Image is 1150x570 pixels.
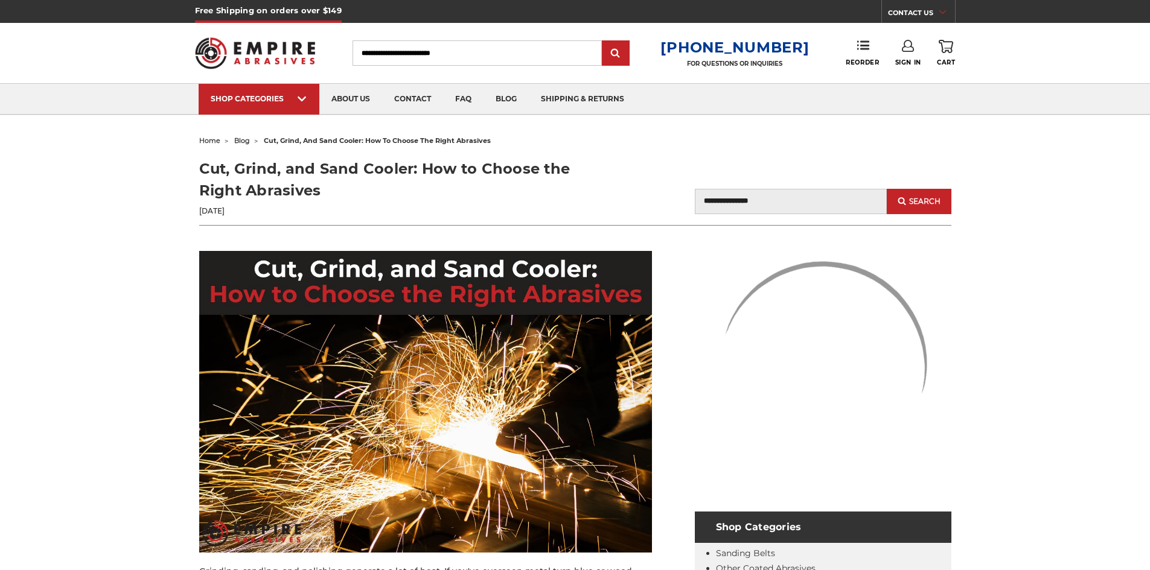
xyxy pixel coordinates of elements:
[484,84,529,115] a: blog
[895,59,921,66] span: Sign In
[604,42,628,66] input: Submit
[199,206,575,217] p: [DATE]
[846,59,879,66] span: Reorder
[695,238,951,495] img: promo banner for custom belts.
[199,136,220,145] a: home
[195,30,316,77] img: Empire Abrasives
[937,59,955,66] span: Cart
[443,84,484,115] a: faq
[660,60,809,68] p: FOR QUESTIONS OR INQUIRIES
[660,39,809,56] a: [PHONE_NUMBER]
[909,197,941,206] span: Search
[199,251,652,553] img: An abrasive wheel on a power tool cuts into metal, creating a brilliant shower of sparks. The ima...
[937,40,955,66] a: Cart
[695,511,951,543] h4: Shop Categories
[211,94,307,103] div: SHOP CATEGORIES
[887,189,951,214] button: Search
[716,548,775,559] a: Sanding Belts
[846,40,879,66] a: Reorder
[264,136,491,145] span: cut, grind, and sand cooler: how to choose the right abrasives
[199,158,575,201] h1: Cut, Grind, and Sand Cooler: How to Choose the Right Abrasives
[382,84,443,115] a: contact
[319,84,382,115] a: about us
[888,6,955,23] a: CONTACT US
[234,136,250,145] a: blog
[529,84,636,115] a: shipping & returns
